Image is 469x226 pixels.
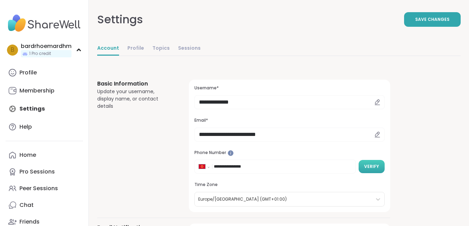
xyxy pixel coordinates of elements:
span: Save Changes [415,16,450,23]
iframe: Spotlight [228,150,234,156]
a: Peer Sessions [6,180,83,197]
span: Verify [364,163,379,170]
a: Profile [6,64,83,81]
a: Sessions [178,42,201,56]
div: Update your username, display name, or contact details [97,88,172,110]
div: Settings [97,11,143,28]
span: b [11,46,14,55]
a: Profile [127,42,144,56]
a: Account [97,42,119,56]
a: Topics [152,42,170,56]
div: Help [19,123,32,131]
h3: Username* [194,85,385,91]
div: bardrhoemardhm [21,42,72,50]
div: Pro Sessions [19,168,55,176]
a: Membership [6,82,83,99]
a: Chat [6,197,83,213]
a: Pro Sessions [6,163,83,180]
div: Membership [19,87,55,95]
div: Profile [19,69,37,76]
button: Verify [359,160,385,173]
img: ShareWell Nav Logo [6,11,83,35]
span: 1 Pro credit [29,51,51,57]
a: Home [6,147,83,163]
h3: Time Zone [194,182,385,188]
a: Help [6,119,83,135]
h3: Basic Information [97,80,172,88]
div: Friends [19,218,40,226]
button: Save Changes [404,12,461,27]
h3: Phone Number [194,150,385,156]
h3: Email* [194,118,385,123]
div: Peer Sessions [19,185,58,192]
div: Chat [19,201,34,209]
div: Home [19,151,36,159]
